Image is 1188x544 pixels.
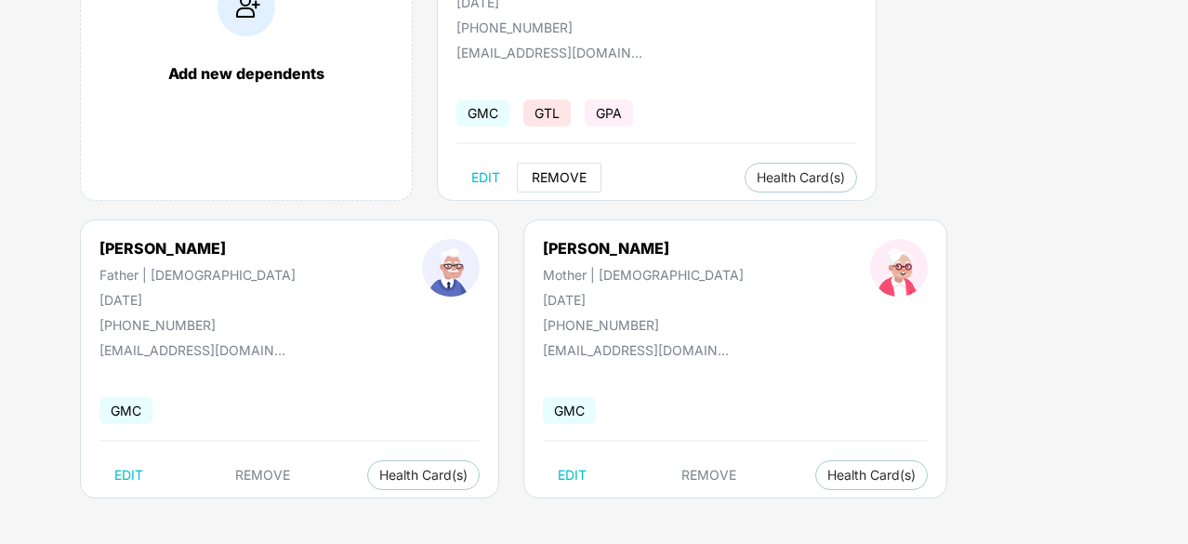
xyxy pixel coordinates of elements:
[99,397,152,424] span: GMC
[870,239,928,297] img: profileImage
[99,460,158,490] button: EDIT
[543,239,744,258] div: [PERSON_NAME]
[99,292,296,308] div: [DATE]
[456,100,509,126] span: GMC
[422,239,480,297] img: profileImage
[815,460,928,490] button: Health Card(s)
[456,45,642,60] div: [EMAIL_ADDRESS][DOMAIN_NAME]
[757,173,845,182] span: Health Card(s)
[367,460,480,490] button: Health Card(s)
[99,342,285,358] div: [EMAIL_ADDRESS][DOMAIN_NAME]
[543,342,729,358] div: [EMAIL_ADDRESS][DOMAIN_NAME]
[543,267,744,283] div: Mother | [DEMOGRAPHIC_DATA]
[99,239,296,258] div: [PERSON_NAME]
[379,471,468,480] span: Health Card(s)
[114,468,143,483] span: EDIT
[543,317,744,333] div: [PHONE_NUMBER]
[99,64,393,83] div: Add new dependents
[681,468,736,483] span: REMOVE
[827,471,916,480] span: Health Card(s)
[456,163,515,192] button: EDIT
[99,267,296,283] div: Father | [DEMOGRAPHIC_DATA]
[543,292,744,308] div: [DATE]
[235,468,290,483] span: REMOVE
[558,468,587,483] span: EDIT
[456,20,673,35] div: [PHONE_NUMBER]
[99,317,296,333] div: [PHONE_NUMBER]
[532,170,587,185] span: REMOVE
[523,100,571,126] span: GTL
[517,163,601,192] button: REMOVE
[543,397,596,424] span: GMC
[471,170,500,185] span: EDIT
[220,460,305,490] button: REMOVE
[667,460,751,490] button: REMOVE
[745,163,857,192] button: Health Card(s)
[585,100,633,126] span: GPA
[543,460,601,490] button: EDIT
